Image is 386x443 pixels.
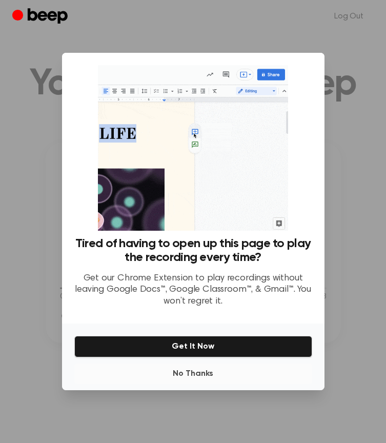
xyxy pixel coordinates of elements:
button: No Thanks [74,364,312,384]
a: Beep [12,7,70,27]
h3: Tired of having to open up this page to play the recording every time? [74,237,312,265]
img: Beep extension in action [98,65,288,231]
a: Log Out [324,4,374,29]
button: Get It Now [74,336,312,357]
p: Get our Chrome Extension to play recordings without leaving Google Docs™, Google Classroom™, & Gm... [74,273,312,308]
